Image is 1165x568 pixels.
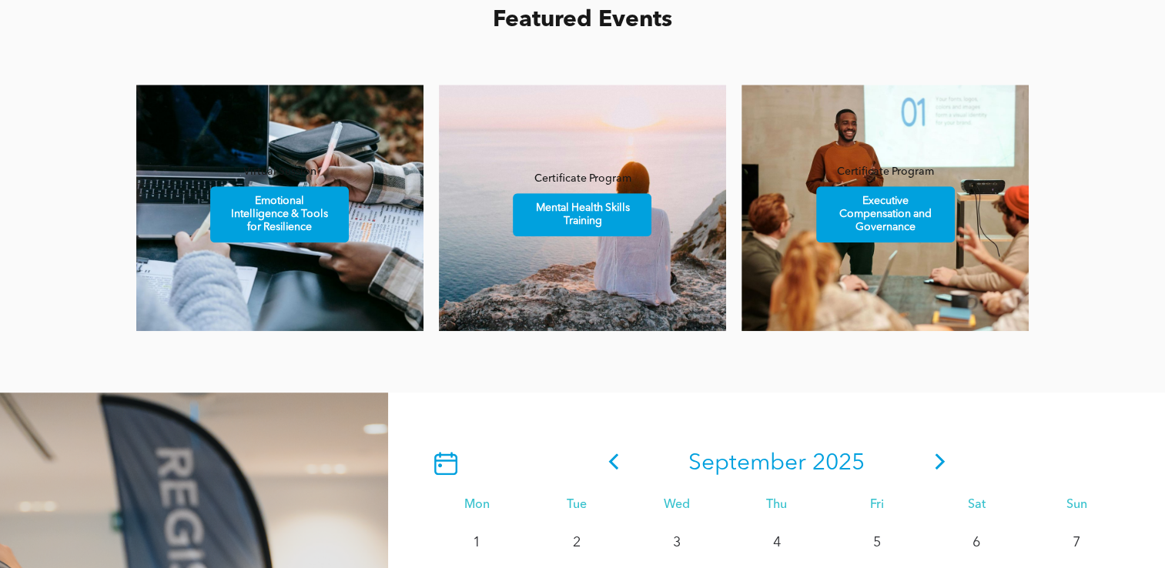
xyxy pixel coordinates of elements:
[727,498,827,513] div: Thu
[819,187,952,242] span: Executive Compensation and Governance
[210,186,349,242] a: Emotional Intelligence & Tools for Resilience
[627,498,727,513] div: Wed
[763,529,791,556] p: 4
[515,194,649,236] span: Mental Health Skills Training
[827,498,927,513] div: Fri
[1063,529,1090,556] p: 7
[663,529,691,556] p: 3
[926,498,1026,513] div: Sat
[688,452,806,475] span: September
[812,452,865,475] span: 2025
[513,193,651,236] a: Mental Health Skills Training
[427,498,527,513] div: Mon
[213,187,346,242] span: Emotional Intelligence & Tools for Resilience
[493,8,672,32] span: Featured Events
[527,498,627,513] div: Tue
[563,529,591,556] p: 2
[862,529,890,556] p: 5
[962,529,990,556] p: 6
[816,186,955,242] a: Executive Compensation and Governance
[1026,498,1127,513] div: Sun
[463,529,490,556] p: 1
